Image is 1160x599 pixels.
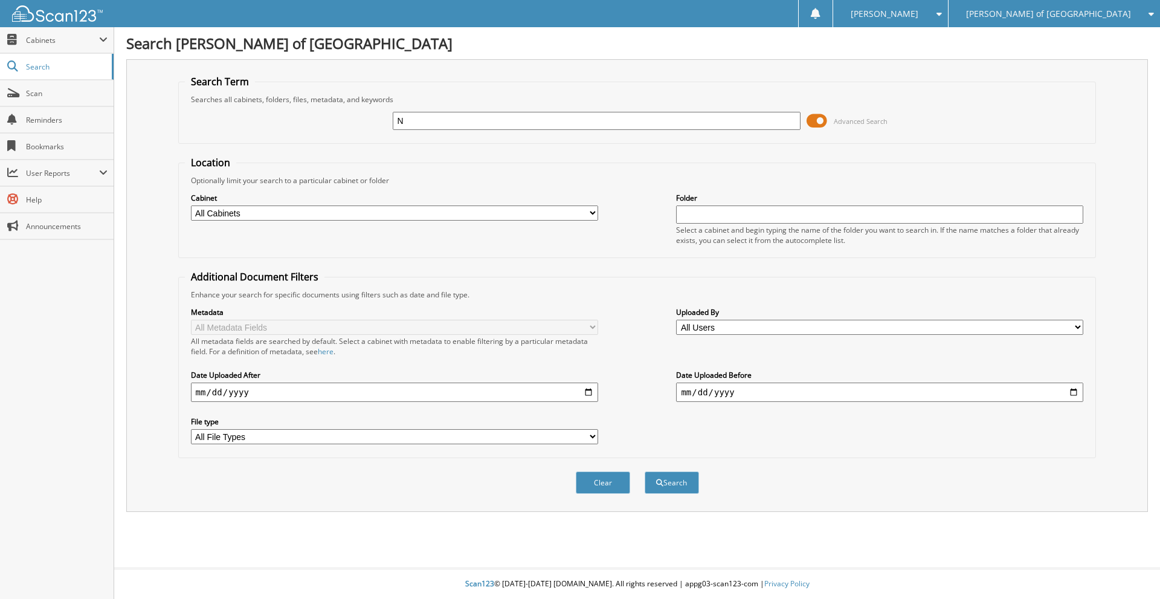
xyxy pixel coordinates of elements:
[26,88,108,99] span: Scan
[12,5,103,22] img: scan123-logo-white.svg
[834,117,888,126] span: Advanced Search
[191,383,598,402] input: start
[191,370,598,380] label: Date Uploaded After
[185,75,255,88] legend: Search Term
[114,569,1160,599] div: © [DATE]-[DATE] [DOMAIN_NAME]. All rights reserved | appg03-scan123-com |
[191,193,598,203] label: Cabinet
[191,336,598,357] div: All metadata fields are searched by default. Select a cabinet with metadata to enable filtering b...
[851,10,918,18] span: [PERSON_NAME]
[465,578,494,589] span: Scan123
[26,221,108,232] span: Announcements
[26,115,108,125] span: Reminders
[185,175,1090,186] div: Optionally limit your search to a particular cabinet or folder
[26,141,108,152] span: Bookmarks
[185,270,324,283] legend: Additional Document Filters
[676,370,1083,380] label: Date Uploaded Before
[26,195,108,205] span: Help
[26,35,99,45] span: Cabinets
[764,578,810,589] a: Privacy Policy
[676,193,1083,203] label: Folder
[645,471,699,494] button: Search
[126,33,1148,53] h1: Search [PERSON_NAME] of [GEOGRAPHIC_DATA]
[191,416,598,427] label: File type
[185,94,1090,105] div: Searches all cabinets, folders, files, metadata, and keywords
[26,168,99,178] span: User Reports
[676,307,1083,317] label: Uploaded By
[185,156,236,169] legend: Location
[191,307,598,317] label: Metadata
[26,62,106,72] span: Search
[676,225,1083,245] div: Select a cabinet and begin typing the name of the folder you want to search in. If the name match...
[576,471,630,494] button: Clear
[185,290,1090,300] div: Enhance your search for specific documents using filters such as date and file type.
[676,383,1083,402] input: end
[318,346,333,357] a: here
[966,10,1131,18] span: [PERSON_NAME] of [GEOGRAPHIC_DATA]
